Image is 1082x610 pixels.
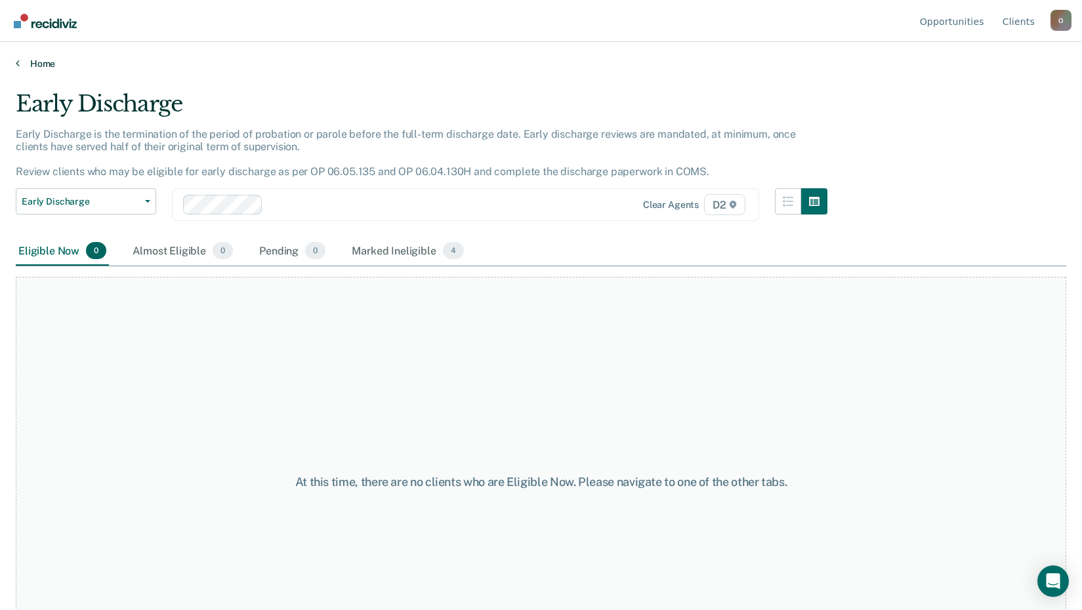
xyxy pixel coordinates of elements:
div: O [1051,10,1072,31]
div: Clear agents [643,199,699,211]
span: Early Discharge [22,196,140,207]
div: Almost Eligible0 [130,237,236,266]
div: Eligible Now0 [16,237,109,266]
img: Recidiviz [14,14,77,28]
a: Home [16,58,1066,70]
button: Early Discharge [16,188,156,214]
span: 0 [86,242,106,259]
span: 4 [443,242,464,259]
div: Open Intercom Messenger [1037,565,1069,597]
button: Profile dropdown button [1051,10,1072,31]
div: Marked Ineligible4 [349,237,467,266]
span: 0 [305,242,325,259]
span: 0 [213,242,233,259]
div: Pending0 [257,237,328,266]
p: Early Discharge is the termination of the period of probation or parole before the full-term disc... [16,128,796,178]
div: Early Discharge [16,91,827,128]
div: At this time, there are no clients who are Eligible Now. Please navigate to one of the other tabs. [279,475,804,489]
span: D2 [704,194,745,215]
